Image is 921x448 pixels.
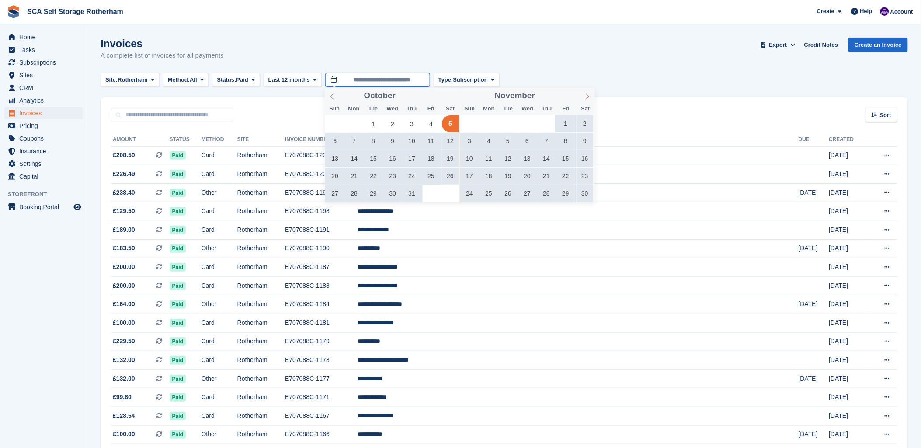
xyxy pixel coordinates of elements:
span: Paid [170,412,186,420]
td: Rotherham [237,314,285,333]
span: November 9, 2024 [577,133,594,150]
span: November 20, 2024 [519,168,536,185]
td: [DATE] [799,425,829,444]
span: October 1, 2024 [365,115,382,132]
td: Card [202,221,237,240]
td: Rotherham [237,146,285,165]
span: Thu [537,106,556,112]
span: £128.54 [113,411,135,420]
span: Create [817,7,834,16]
td: Card [202,314,237,333]
td: [DATE] [799,369,829,388]
td: [DATE] [829,258,869,277]
td: E707088C-1191 [285,221,358,240]
td: Card [202,351,237,370]
th: Amount [111,133,170,147]
td: [DATE] [829,276,869,295]
td: Rotherham [237,221,285,240]
td: E707088C-1188 [285,276,358,295]
td: Rotherham [237,295,285,314]
a: menu [4,145,83,157]
span: Fri [556,106,576,112]
span: Sites [19,69,72,81]
td: Rotherham [237,239,285,258]
td: [DATE] [829,239,869,258]
span: Capital [19,170,72,183]
span: Method: [168,76,190,84]
a: menu [4,107,83,119]
span: Mon [344,106,364,112]
span: £226.49 [113,169,135,179]
span: Subscriptions [19,56,72,69]
span: £200.00 [113,281,135,290]
span: Invoices [19,107,72,119]
td: Rotherham [237,388,285,407]
td: [DATE] [829,351,869,370]
span: October 29, 2024 [365,185,382,202]
span: October 21, 2024 [346,168,363,185]
th: Due [799,133,829,147]
span: October 7, 2024 [346,133,363,150]
input: Year [535,91,563,100]
span: £99.80 [113,393,132,402]
td: E707088C-1171 [285,388,358,407]
span: Paid [170,375,186,383]
a: Preview store [72,202,83,212]
span: October 30, 2024 [384,185,401,202]
span: October 19, 2024 [442,150,459,167]
span: Paid [236,76,248,84]
td: Card [202,258,237,277]
span: Status: [217,76,236,84]
td: [DATE] [829,407,869,426]
span: October 10, 2024 [403,133,421,150]
td: E707088C-1190 [285,239,358,258]
span: £183.50 [113,244,135,253]
span: Paid [170,430,186,439]
span: October 26, 2024 [442,168,459,185]
span: £238.40 [113,188,135,197]
span: November 7, 2024 [538,133,555,150]
th: Created [829,133,869,147]
a: menu [4,94,83,107]
span: £129.50 [113,207,135,216]
span: £229.50 [113,337,135,346]
span: Paid [170,151,186,160]
span: November 30, 2024 [577,185,594,202]
span: October 5, 2024 [442,115,459,132]
span: November 14, 2024 [538,150,555,167]
span: October 8, 2024 [365,133,382,150]
span: October 9, 2024 [384,133,401,150]
span: Sort [880,111,891,120]
span: Pricing [19,120,72,132]
span: Last 12 months [268,76,310,84]
td: E707088C-1184 [285,295,358,314]
span: £100.00 [113,318,135,327]
td: [DATE] [829,221,869,240]
td: E707088C-1202 [285,146,358,165]
span: Type: [438,76,453,84]
td: Rotherham [237,165,285,184]
td: Rotherham [237,276,285,295]
span: November 12, 2024 [500,150,517,167]
button: Last 12 months [264,73,322,87]
a: menu [4,69,83,81]
td: Rotherham [237,183,285,202]
span: November 16, 2024 [577,150,594,167]
span: Coupons [19,132,72,145]
span: November 11, 2024 [480,150,497,167]
td: Card [202,276,237,295]
td: Card [202,202,237,221]
span: Paid [170,226,186,234]
a: menu [4,120,83,132]
span: October 22, 2024 [365,168,382,185]
td: E707088C-1198 [285,202,358,221]
span: November 21, 2024 [538,168,555,185]
span: November 17, 2024 [461,168,478,185]
span: November 28, 2024 [538,185,555,202]
span: Insurance [19,145,72,157]
span: November 24, 2024 [461,185,478,202]
th: Invoice Number [285,133,358,147]
td: Card [202,146,237,165]
a: menu [4,31,83,43]
span: Sat [576,106,595,112]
